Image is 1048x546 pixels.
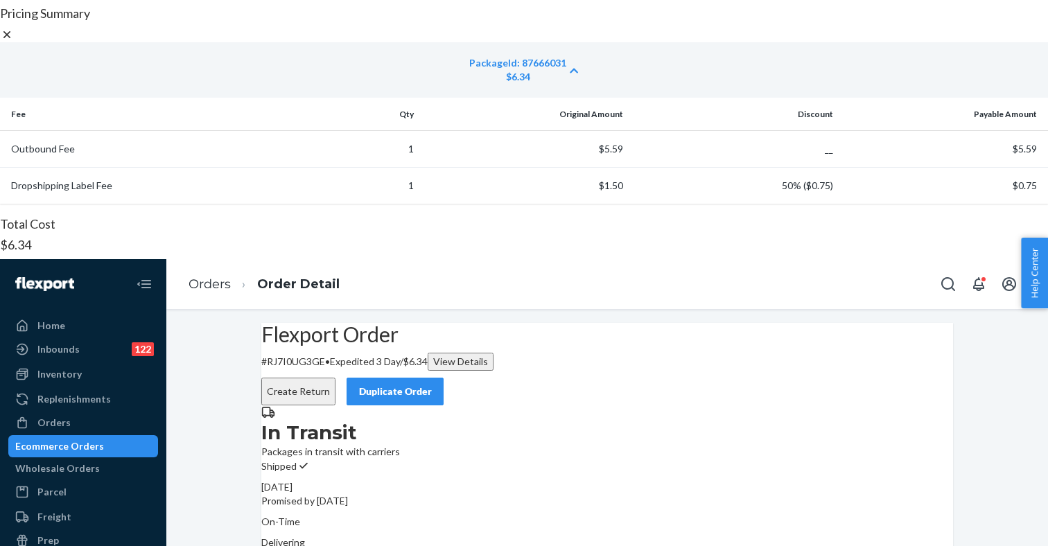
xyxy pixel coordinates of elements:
[315,131,419,168] td: 1
[839,98,1048,131] th: Payable Amount
[629,168,838,204] td: 50% ( $0.75 )
[839,168,1048,204] td: $0.75
[419,98,629,131] th: Original Amount
[469,70,566,84] div: $6.34
[839,131,1048,168] td: $5.59
[419,131,629,168] td: $5.59
[315,168,419,204] td: 1
[469,56,566,70] div: PackageId: 87666031
[29,10,79,22] span: Support
[629,98,838,131] th: Discount
[315,98,419,131] th: Qty
[629,131,838,168] td: __
[419,168,629,204] td: $1.50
